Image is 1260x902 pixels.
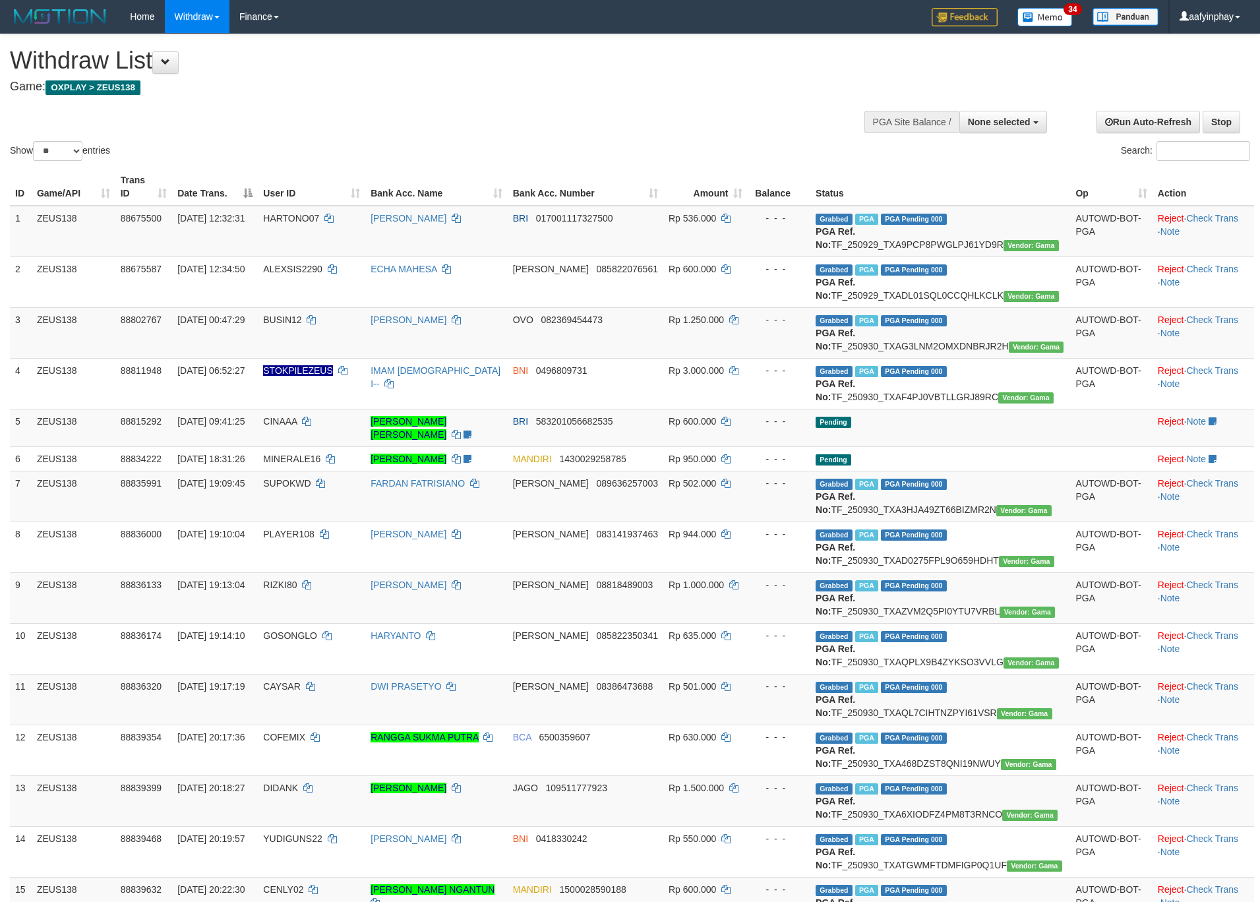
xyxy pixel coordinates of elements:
span: Vendor URL: https://trx31.1velocity.biz [1009,342,1064,353]
a: [PERSON_NAME] [371,529,446,539]
a: Check Trans [1186,264,1238,274]
a: [PERSON_NAME] [371,454,446,464]
span: Copy 1430029258785 to clipboard [560,454,626,464]
td: · · [1153,206,1254,257]
span: [DATE] 20:18:27 [177,783,245,793]
td: · · [1153,522,1254,572]
td: · [1153,446,1254,471]
span: Grabbed [816,733,853,744]
td: ZEUS138 [32,725,115,775]
a: [PERSON_NAME] [371,783,446,793]
span: Vendor URL: https://trx31.1velocity.biz [999,556,1054,567]
span: Rp 536.000 [669,213,716,224]
td: AUTOWD-BOT-PGA [1070,674,1152,725]
span: Marked by aafpengsreynich [855,264,878,276]
span: Marked by aafsolysreylen [855,733,878,744]
span: PGA Pending [881,479,947,490]
span: Copy 109511777923 to clipboard [546,783,607,793]
td: · · [1153,775,1254,826]
td: TF_250930_TXATGWMFTDMFIGP0Q1UF [810,826,1070,877]
td: 2 [10,256,32,307]
b: PGA Ref. No: [816,378,855,402]
a: Reject [1158,478,1184,489]
a: RANGGA SUKMA PUTRA [371,732,478,742]
a: Note [1160,745,1180,756]
img: Feedback.jpg [932,8,998,26]
a: ECHA MAHESA [371,264,436,274]
div: - - - [753,415,805,428]
a: Check Trans [1186,884,1238,895]
td: AUTOWD-BOT-PGA [1070,307,1152,358]
span: MANDIRI [513,454,552,464]
a: Reject [1158,833,1184,844]
a: Reject [1158,264,1184,274]
td: 5 [10,409,32,446]
span: Marked by aafpengsreynich [855,631,878,642]
span: RIZKI80 [263,580,297,590]
span: OXPLAY > ZEUS138 [45,80,140,95]
a: Reject [1158,365,1184,376]
td: ZEUS138 [32,522,115,572]
label: Search: [1121,141,1250,161]
span: Rp 1.000.000 [669,580,724,590]
td: 3 [10,307,32,358]
td: · · [1153,358,1254,409]
span: 88834222 [121,454,162,464]
td: · · [1153,307,1254,358]
td: AUTOWD-BOT-PGA [1070,623,1152,674]
span: 88839399 [121,783,162,793]
td: 7 [10,471,32,522]
a: [PERSON_NAME] [371,580,446,590]
span: CAYSAR [263,681,301,692]
span: GOSONGLO [263,630,317,641]
img: MOTION_logo.png [10,7,110,26]
span: 88836000 [121,529,162,539]
a: FARDAN FATRISIANO [371,478,465,489]
td: ZEUS138 [32,206,115,257]
td: AUTOWD-BOT-PGA [1070,775,1152,826]
td: ZEUS138 [32,572,115,623]
span: Rp 944.000 [669,529,716,539]
th: ID [10,168,32,206]
span: Copy 08386473688 to clipboard [597,681,653,692]
span: Grabbed [816,214,853,225]
span: None selected [968,117,1031,127]
td: 13 [10,775,32,826]
td: TF_250929_TXADL01SQL0CCQHLKCLK [810,256,1070,307]
span: BNI [513,365,528,376]
td: 1 [10,206,32,257]
a: Note [1160,226,1180,237]
span: [PERSON_NAME] [513,681,589,692]
span: Vendor URL: https://trx31.1velocity.biz [998,392,1054,404]
th: User ID: activate to sort column ascending [258,168,365,206]
td: AUTOWD-BOT-PGA [1070,522,1152,572]
span: 88811948 [121,365,162,376]
span: Pending [816,454,851,466]
td: · · [1153,256,1254,307]
td: ZEUS138 [32,446,115,471]
a: IMAM [DEMOGRAPHIC_DATA] I-- [371,365,500,389]
span: PGA Pending [881,315,947,326]
span: Grabbed [816,580,853,591]
span: Marked by aafpengsreynich [855,479,878,490]
th: Game/API: activate to sort column ascending [32,168,115,206]
img: Button%20Memo.svg [1017,8,1073,26]
span: HARTONO07 [263,213,319,224]
span: PGA Pending [881,682,947,693]
span: [PERSON_NAME] [513,264,589,274]
td: TF_250930_TXAZVM2Q5PI0YTU7VRBL [810,572,1070,623]
span: Marked by aafpengsreynich [855,580,878,591]
span: Vendor URL: https://trx31.1velocity.biz [1002,810,1058,821]
td: ZEUS138 [32,358,115,409]
span: Grabbed [816,631,853,642]
td: AUTOWD-BOT-PGA [1070,725,1152,775]
div: - - - [753,578,805,591]
a: HARYANTO [371,630,421,641]
b: PGA Ref. No: [816,593,855,616]
h1: Withdraw List [10,47,827,74]
td: 4 [10,358,32,409]
a: [PERSON_NAME] [371,213,446,224]
div: - - - [753,527,805,541]
a: Note [1160,542,1180,553]
td: TF_250930_TXAQL7CIHTNZPYI61VSR [810,674,1070,725]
